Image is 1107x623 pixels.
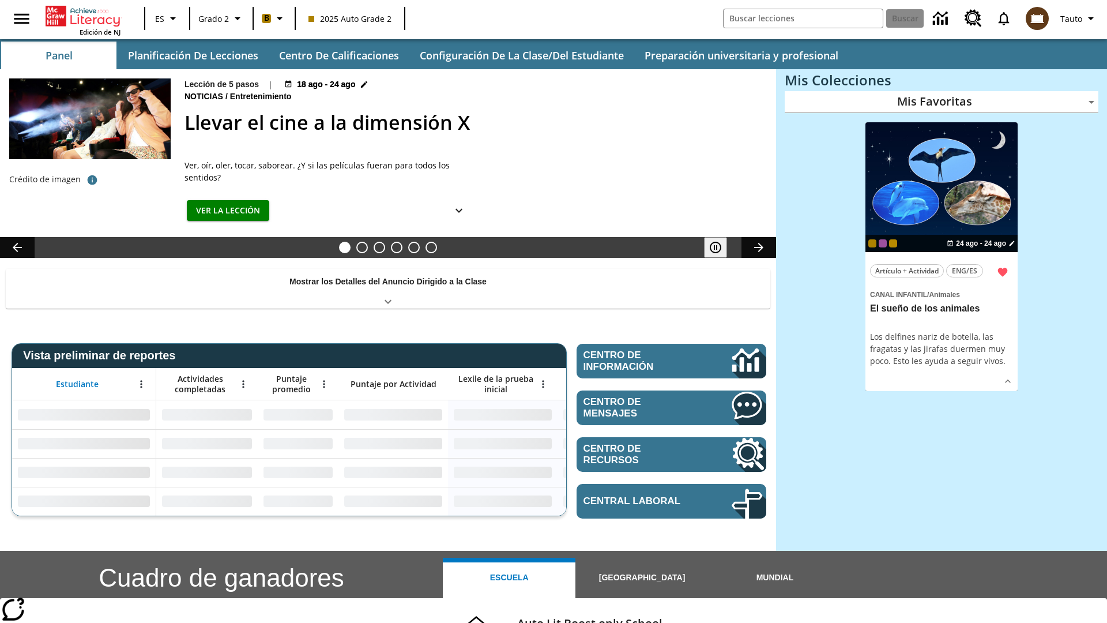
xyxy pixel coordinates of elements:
[339,242,351,253] button: Diapositiva 1 Llevar el cine a la dimensión X
[258,458,338,487] div: Sin datos,
[575,558,708,598] button: [GEOGRAPHIC_DATA]
[870,264,944,277] button: Artículo + Actividad
[356,242,368,253] button: Diapositiva 2 ¿Lo quieres con papas fritas?
[704,237,739,258] div: Pausar
[46,5,121,28] a: Portada
[1060,13,1082,25] span: Tauto
[1,42,116,69] button: Panel
[868,239,876,247] div: Clase actual
[258,429,338,458] div: Sin datos,
[156,458,258,487] div: Sin datos,
[956,238,1006,249] span: 24 ago - 24 ago
[577,437,766,472] a: Centro de recursos, Se abrirá en una pestaña nueva.
[162,374,238,395] span: Actividades completadas
[268,78,273,91] span: |
[709,558,841,598] button: Mundial
[929,291,959,299] span: Animales
[946,264,983,277] button: ENG/ES
[583,396,697,419] span: Centro de mensajes
[119,42,268,69] button: Planificación de lecciones
[447,200,470,222] button: Ver más
[6,269,770,309] div: Mostrar los Detalles del Anuncio Dirigido a la Clase
[558,458,667,487] div: Sin datos,
[133,376,150,393] button: Abrir menú
[958,3,989,34] a: Centro de recursos, Se abrirá en una pestaña nueva.
[56,379,99,389] span: Estudiante
[426,242,437,253] button: Diapositiva 6 Una idea, mucho trabajo
[156,487,258,516] div: Sin datos,
[184,159,473,183] div: Ver, oír, oler, tocar, saborear. ¿Y si las películas fueran para todos los sentidos?
[257,8,291,29] button: Boost El color de la clase es anaranjado claro. Cambiar el color de la clase.
[374,242,385,253] button: Diapositiva 3 Modas que pasaron de moda
[999,373,1016,390] button: Ver más
[264,11,269,25] span: B
[235,376,252,393] button: Abrir menú
[865,122,1018,392] div: lesson details
[944,238,1018,249] button: 24 ago - 24 ago Elegir fechas
[577,344,766,378] a: Centro de información
[194,8,249,29] button: Grado: Grado 2, Elige un grado
[263,374,319,395] span: Puntaje promedio
[198,13,229,25] span: Grado 2
[258,487,338,516] div: Sin datos,
[46,3,121,36] div: Portada
[411,42,633,69] button: Configuración de la clase/del estudiante
[1019,3,1056,33] button: Escoja un nuevo avatar
[351,379,436,389] span: Puntaje por Actividad
[870,291,927,299] span: Canal Infantil
[9,174,81,185] p: Crédito de imagen
[81,170,104,190] button: Crédito de foto: The Asahi Shimbun vía Getty Images
[258,400,338,429] div: Sin datos,
[785,91,1098,113] div: Mis Favoritas
[577,391,766,425] a: Centro de mensajes
[870,303,1013,315] h3: El sueño de los animales
[926,3,958,35] a: Centro de información
[635,42,848,69] button: Preparación universitaria y profesional
[282,78,370,91] button: 18 ago - 24 ago Elegir fechas
[583,496,697,507] span: Central laboral
[289,276,487,288] p: Mostrar los Detalles del Anuncio Dirigido a la Clase
[1056,8,1102,29] button: Perfil/Configuración
[184,91,225,103] span: Noticias
[558,487,667,516] div: Sin datos,
[1026,7,1049,30] img: avatar image
[724,9,883,28] input: Buscar campo
[184,78,259,91] p: Lección de 5 pasos
[391,242,402,253] button: Diapositiva 4 ¿Los autos del futuro?
[149,8,186,29] button: Lenguaje: ES, Selecciona un idioma
[270,42,408,69] button: Centro de calificaciones
[9,78,171,159] img: El panel situado frente a los asientos rocía con agua nebulizada al feliz público en un cine equi...
[454,374,538,395] span: Lexile de la prueba inicial
[23,349,181,362] span: Vista preliminar de reportes
[80,28,121,36] span: Edición de NJ
[156,429,258,458] div: Sin datos,
[927,291,929,299] span: /
[583,350,692,373] span: Centro de información
[5,2,39,36] button: Abrir el menú lateral
[297,78,355,91] span: 18 ago - 24 ago
[308,13,391,25] span: 2025 Auto Grade 2
[155,13,164,25] span: ES
[704,237,727,258] button: Pausar
[870,288,1013,301] span: Tema: Canal Infantil/Animales
[225,92,228,101] span: /
[187,200,269,222] button: Ver la lección
[558,429,667,458] div: Sin datos,
[230,91,294,103] span: Entretenimiento
[952,265,977,277] span: ENG/ES
[870,331,1013,367] div: Los delfines nariz de botella, las fragatas y las jirafas duermen muy poco. Esto les ayuda a segu...
[741,237,776,258] button: Carrusel de lecciones, seguir
[156,400,258,429] div: Sin datos,
[989,3,1019,33] a: Notificaciones
[785,72,1098,88] h3: Mis Colecciones
[577,484,766,519] a: Central laboral
[408,242,420,253] button: Diapositiva 5 ¿Cuál es la gran idea?
[315,376,333,393] button: Abrir menú
[992,262,1013,283] button: Remover de Favoritas
[889,239,897,247] div: New 2025 class
[875,265,939,277] span: Artículo + Actividad
[879,239,887,247] div: OL 2025 Auto Grade 3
